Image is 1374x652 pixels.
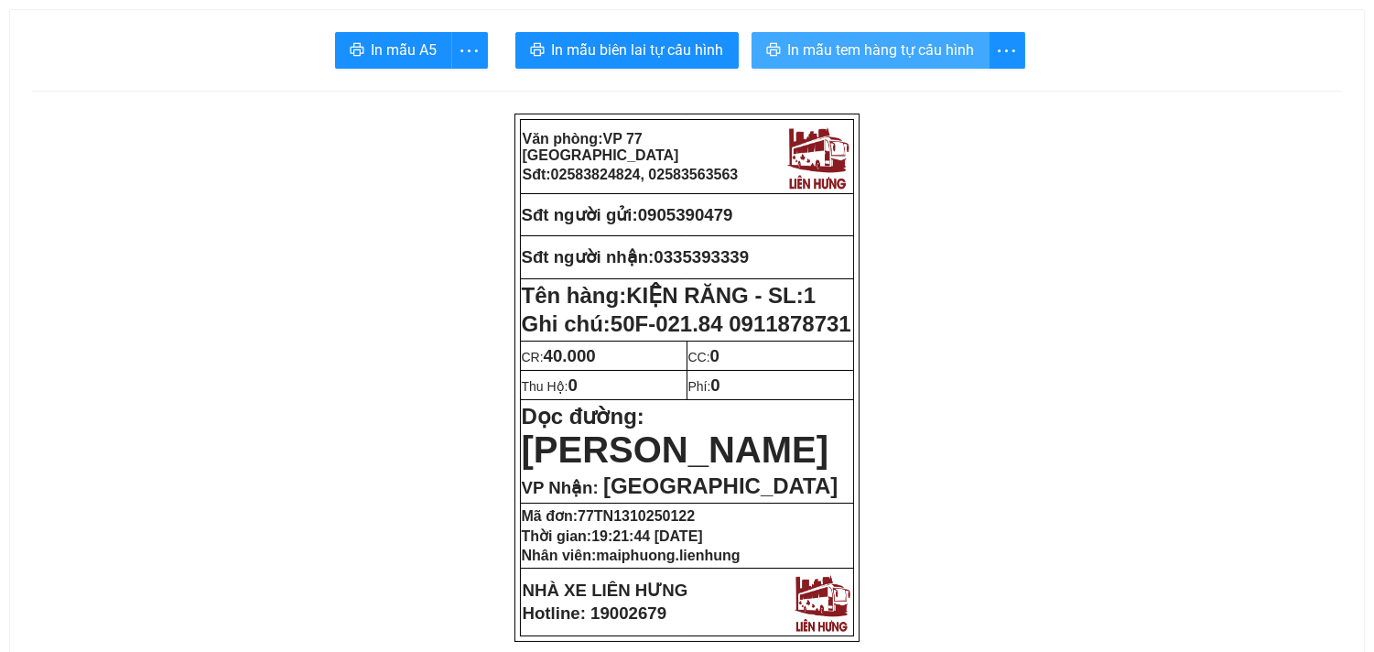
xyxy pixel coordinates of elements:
span: KIỆN RĂNG - SL: [626,283,816,308]
span: 50F-021.84 0911878731 [611,311,851,336]
span: more [452,39,487,62]
strong: VP: 77 [GEOGRAPHIC_DATA], [GEOGRAPHIC_DATA] [6,32,194,92]
strong: Dọc đường: [522,404,829,467]
span: printer [350,42,364,60]
strong: Tên hàng: [522,283,817,308]
span: 0905390479 [184,130,252,144]
span: [PERSON_NAME] [522,429,829,470]
strong: Sđt người gửi: [522,205,638,224]
button: printerIn mẫu A5 [335,32,452,69]
span: printer [766,42,781,60]
img: logo [197,13,268,89]
strong: Phiếu gửi hàng [75,99,200,118]
span: In mẫu biên lai tự cấu hình [552,38,724,61]
span: CR: [522,350,596,364]
button: more [989,32,1025,69]
strong: Hotline: 19002679 [523,603,667,623]
span: vũ [66,130,81,144]
strong: Nhân viên: [522,548,741,563]
span: 0 [710,375,719,395]
span: 02583824824, 02583563563 [551,167,739,182]
strong: SĐT gửi: [134,130,252,144]
span: VP 77 [GEOGRAPHIC_DATA] [523,131,679,163]
span: Phí: [688,379,720,394]
span: Ghi chú: [522,311,851,336]
span: 0 [710,346,719,365]
strong: Văn phòng: [523,131,679,163]
span: 19:21:44 [DATE] [591,528,703,544]
span: printer [530,42,545,60]
img: logo [783,122,852,191]
span: 40.000 [544,346,596,365]
button: more [451,32,488,69]
strong: Người gửi: [6,130,81,144]
span: maiphuong.lienhung [596,548,740,563]
strong: Thời gian: [522,528,703,544]
strong: Mã đơn: [522,508,696,524]
span: 1 [804,283,816,308]
span: more [990,39,1024,62]
span: In mẫu tem hàng tự cấu hình [788,38,975,61]
strong: Nhà xe Liên Hưng [6,9,151,28]
span: VP Nhận: [522,478,599,497]
span: Thu Hộ: [522,379,578,394]
span: 77TN1310250122 [578,508,695,524]
strong: NHÀ XE LIÊN HƯNG [523,581,688,600]
button: printerIn mẫu tem hàng tự cấu hình [752,32,990,69]
span: 0905390479 [638,205,733,224]
span: 0 [568,375,578,395]
button: printerIn mẫu biên lai tự cấu hình [515,32,739,69]
span: [GEOGRAPHIC_DATA] [603,473,838,498]
strong: Sđt: [523,167,739,182]
span: In mẫu A5 [372,38,438,61]
span: 0335393339 [654,247,749,266]
strong: Sđt người nhận: [522,247,655,266]
span: CC: [688,350,720,364]
img: logo [790,570,853,634]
